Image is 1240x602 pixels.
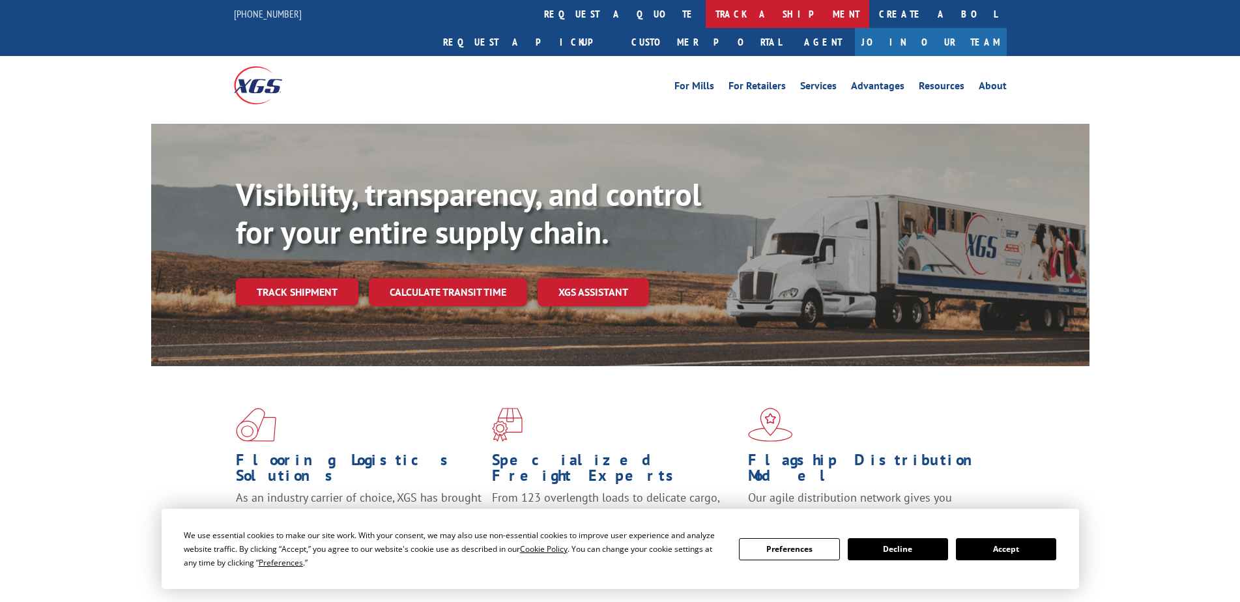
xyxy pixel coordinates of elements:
a: Advantages [851,81,904,95]
button: Decline [848,538,948,560]
img: xgs-icon-total-supply-chain-intelligence-red [236,408,276,442]
a: Services [800,81,837,95]
button: Preferences [739,538,839,560]
h1: Specialized Freight Experts [492,452,738,490]
div: Cookie Consent Prompt [162,509,1079,589]
img: xgs-icon-flagship-distribution-model-red [748,408,793,442]
a: Calculate transit time [369,278,527,306]
b: Visibility, transparency, and control for your entire supply chain. [236,174,701,252]
h1: Flooring Logistics Solutions [236,452,482,490]
a: Request a pickup [433,28,622,56]
a: Track shipment [236,278,358,306]
h1: Flagship Distribution Model [748,452,994,490]
a: For Retailers [728,81,786,95]
a: [PHONE_NUMBER] [234,7,302,20]
a: For Mills [674,81,714,95]
span: As an industry carrier of choice, XGS has brought innovation and dedication to flooring logistics... [236,490,482,536]
span: Our agile distribution network gives you nationwide inventory management on demand. [748,490,988,521]
img: xgs-icon-focused-on-flooring-red [492,408,523,442]
span: Cookie Policy [520,543,568,554]
p: From 123 overlength loads to delicate cargo, our experienced staff knows the best way to move you... [492,490,738,548]
a: XGS ASSISTANT [538,278,649,306]
a: Agent [791,28,855,56]
a: About [979,81,1007,95]
button: Accept [956,538,1056,560]
span: Preferences [259,557,303,568]
a: Customer Portal [622,28,791,56]
div: We use essential cookies to make our site work. With your consent, we may also use non-essential ... [184,528,723,569]
a: Join Our Team [855,28,1007,56]
a: Resources [919,81,964,95]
